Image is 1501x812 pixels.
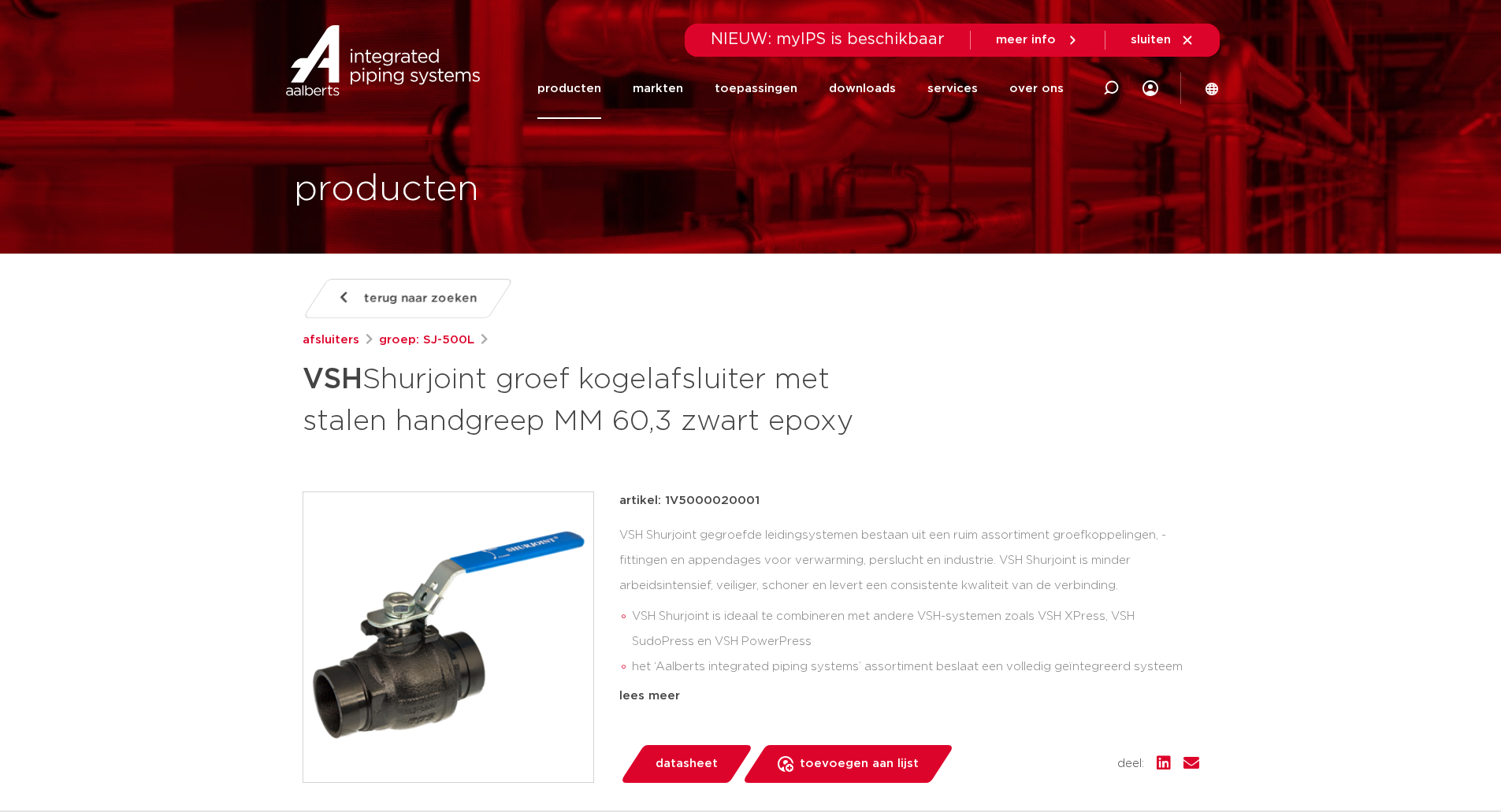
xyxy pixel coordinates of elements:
[537,58,601,119] a: producten
[927,58,978,119] a: services
[996,34,1056,46] span: meer info
[537,58,1064,119] nav: Menu
[364,286,477,311] span: terug naar zoeken
[302,279,513,318] a: terug naar zoeken
[711,32,945,47] span: NIEUW: myIPS is beschikbaar
[303,365,362,394] strong: VSH
[632,604,1199,654] li: VSH Shurjoint is ideaal te combineren met andere VSH-systemen zoals VSH XPress, VSH SudoPress en ...
[632,654,1199,705] li: het ‘Aalberts integrated piping systems’ assortiment beslaat een volledig geïntegreerd systeem va...
[715,58,797,119] a: toepassingen
[294,165,479,215] h1: producten
[829,58,896,119] a: downloads
[1009,58,1064,119] a: over ons
[619,687,1199,706] div: lees meer
[619,523,1199,680] div: VSH Shurjoint gegroefde leidingsystemen bestaan uit een ruim assortiment groefkoppelingen, -fitti...
[1131,34,1171,46] span: sluiten
[1131,33,1194,47] a: sluiten
[619,745,753,783] a: datasheet
[996,33,1079,47] a: meer info
[619,491,760,510] p: artikel: 1V5000020001
[656,751,718,777] span: datasheet
[303,331,359,350] a: afsluiters
[303,492,593,782] img: Product Image for VSH Shurjoint groef kogelafsluiter met stalen handgreep MM 60,3 zwart epoxy
[633,58,683,119] a: markten
[379,331,474,350] a: groep: SJ-500L
[800,751,919,777] span: toevoegen aan lijst
[1117,755,1144,773] span: deel:
[303,356,894,441] h1: Shurjoint groef kogelafsluiter met stalen handgreep MM 60,3 zwart epoxy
